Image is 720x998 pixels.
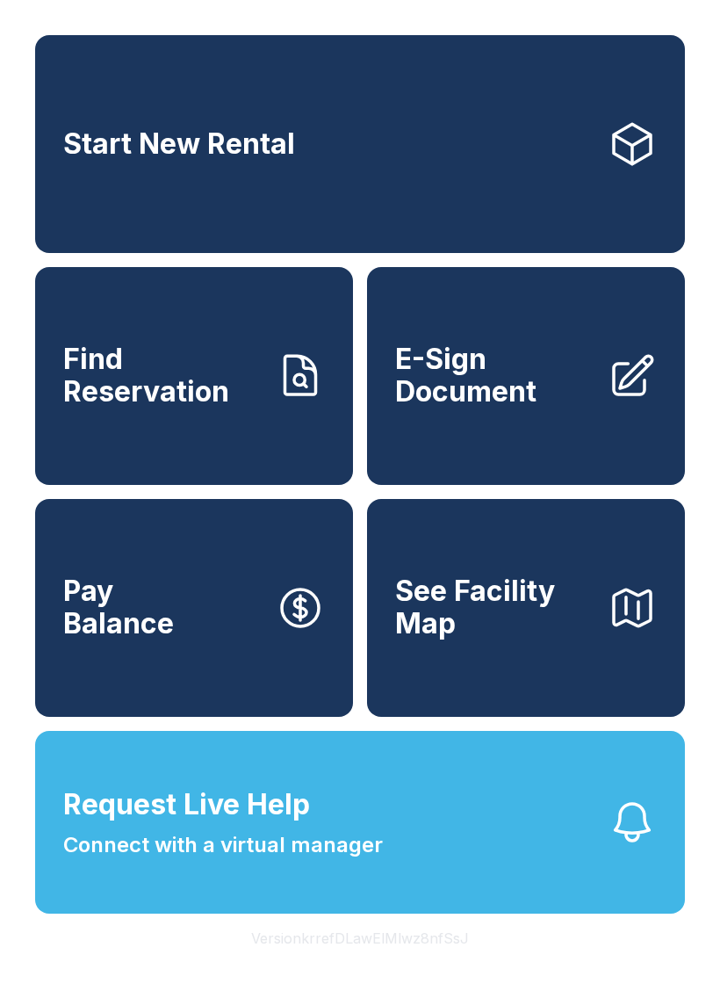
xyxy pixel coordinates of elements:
span: Request Live Help [63,784,310,826]
button: See Facility Map [367,499,685,717]
span: Pay Balance [63,575,174,640]
span: Start New Rental [63,128,295,161]
span: Connect with a virtual manager [63,829,383,861]
span: See Facility Map [395,575,594,640]
span: Find Reservation [63,344,262,408]
a: Start New Rental [35,35,685,253]
a: Find Reservation [35,267,353,485]
button: VersionkrrefDLawElMlwz8nfSsJ [237,914,483,963]
span: E-Sign Document [395,344,594,408]
button: PayBalance [35,499,353,717]
a: E-Sign Document [367,267,685,485]
button: Request Live HelpConnect with a virtual manager [35,731,685,914]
